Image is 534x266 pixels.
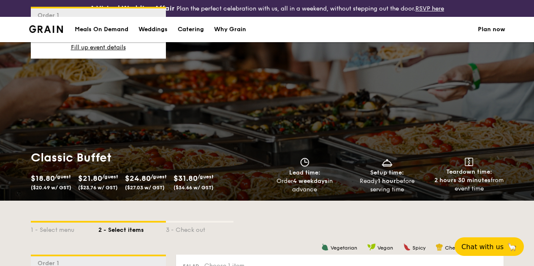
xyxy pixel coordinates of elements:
a: Why Grain [209,17,251,42]
span: ($27.03 w/ GST) [125,185,165,191]
img: icon-teardown.65201eee.svg [465,158,473,166]
span: $31.80 [173,174,198,183]
span: Teardown time: [446,168,492,175]
span: Setup time: [370,169,404,176]
span: Vegan [377,245,393,251]
div: Ready before serving time [349,177,425,194]
span: $21.80 [78,174,102,183]
div: 1 - Select menu [31,223,98,234]
strong: 4 weekdays [293,177,328,185]
img: icon-clock.2db775ea.svg [298,158,311,167]
img: Grain [29,25,63,33]
span: /guest [198,174,214,180]
button: Chat with us🦙 [455,237,524,256]
span: $18.80 [31,174,55,183]
div: Meals On Demand [75,17,128,42]
strong: 1 hour [378,177,396,185]
span: /guest [151,174,167,180]
span: $24.80 [125,174,151,183]
div: from event time [431,176,507,193]
h4: A Virtual Wedding Affair [90,3,175,13]
img: icon-dish.430c3a2e.svg [381,158,393,167]
span: ($20.49 w/ GST) [31,185,71,191]
div: Catering [178,17,204,42]
img: icon-vegan.f8ff3823.svg [367,243,376,251]
span: Chat with us [461,243,504,251]
strong: 2 hours 30 minutes [434,177,491,184]
a: Plan now [478,17,505,42]
span: Fill up event details [71,44,126,51]
span: Order 1 [38,12,62,19]
img: icon-vegetarian.fe4039eb.svg [321,243,329,251]
span: 🦙 [507,242,517,252]
a: Weddings [133,17,173,42]
div: Plan the perfect celebration with us, all in a weekend, without stepping out the door. [89,3,445,13]
a: Logotype [29,25,63,33]
span: ($34.66 w/ GST) [173,185,214,191]
img: icon-chef-hat.a58ddaea.svg [436,243,443,251]
span: Lead time: [289,169,320,176]
span: Vegetarian [331,245,357,251]
span: /guest [102,174,118,180]
h1: Classic Buffet [31,150,264,165]
div: Weddings [138,17,168,42]
span: ($23.76 w/ GST) [78,185,118,191]
div: Why Grain [214,17,246,42]
a: Meals On Demand [70,17,133,42]
span: /guest [55,174,71,180]
div: 3 - Check out [166,223,233,234]
a: RSVP here [415,5,444,12]
div: 2 - Select items [98,223,166,234]
span: Spicy [412,245,426,251]
div: Order in advance [267,177,343,194]
span: Chef's recommendation [445,245,504,251]
img: icon-spicy.37a8142b.svg [403,243,411,251]
a: Catering [173,17,209,42]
